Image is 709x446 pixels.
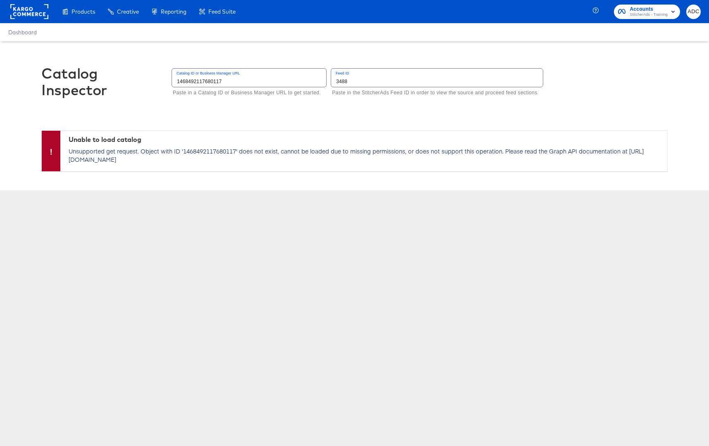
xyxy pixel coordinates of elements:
span: StitcherAds - Training [630,12,668,18]
button: AccountsStitcherAds - Training [614,5,680,19]
div: Unable to load catalog [69,135,663,144]
span: Reporting [161,8,186,15]
div: Catalog Inspector [41,65,165,98]
a: Dashboard [8,29,37,36]
span: Accounts [630,5,668,14]
p: Paste in a Catalog ID or Business Manager URL to get started. [173,89,321,97]
span: Creative [117,8,139,15]
span: Products [72,8,95,15]
p: Unsupported get request. Object with ID '1468492117680117' does not exist, cannot be loaded due t... [69,147,663,163]
button: ADC [686,5,701,19]
span: ADC [690,7,697,17]
span: Feed Suite [208,8,236,15]
p: Paste in the StitcherAds Feed ID in order to view the source and proceed feed sections [332,89,537,97]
